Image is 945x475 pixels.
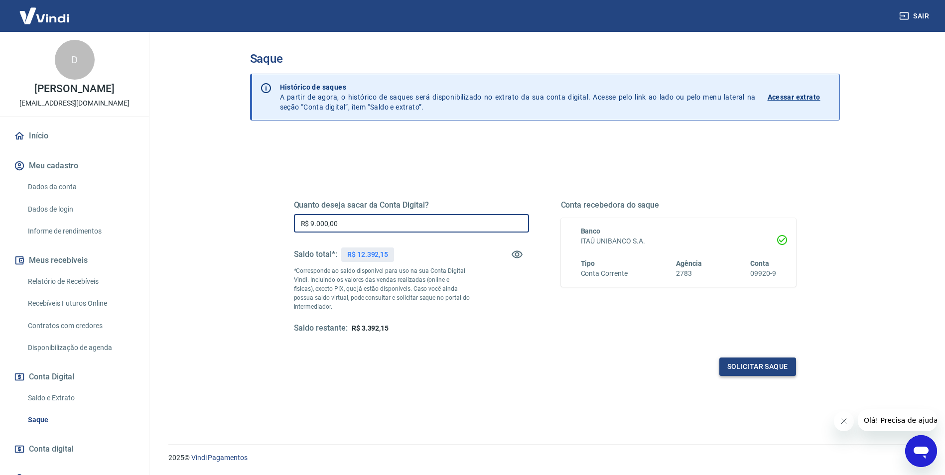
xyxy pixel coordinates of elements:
[768,92,820,102] p: Acessar extrato
[24,221,137,241] a: Informe de rendimentos
[34,84,114,94] p: [PERSON_NAME]
[55,40,95,80] div: D
[676,268,702,279] h6: 2783
[12,366,137,388] button: Conta Digital
[352,324,389,332] span: R$ 3.392,15
[29,442,74,456] span: Conta digital
[250,52,840,66] h3: Saque
[581,236,776,246] h6: ITAÚ UNIBANCO S.A.
[768,82,831,112] a: Acessar extrato
[719,357,796,376] button: Solicitar saque
[676,259,702,267] span: Agência
[24,388,137,408] a: Saldo e Extrato
[24,316,137,336] a: Contratos com credores
[581,268,628,279] h6: Conta Corrente
[294,323,348,334] h5: Saldo restante:
[294,266,470,311] p: *Corresponde ao saldo disponível para uso na sua Conta Digital Vindi. Incluindo os valores das ve...
[581,227,601,235] span: Banco
[294,200,529,210] h5: Quanto deseja sacar da Conta Digital?
[24,199,137,220] a: Dados de login
[834,411,854,431] iframe: Fechar mensagem
[858,409,937,431] iframe: Mensagem da empresa
[24,271,137,292] a: Relatório de Recebíveis
[12,0,77,31] img: Vindi
[347,249,388,260] p: R$ 12.392,15
[280,82,756,112] p: A partir de agora, o histórico de saques será disponibilizado no extrato da sua conta digital. Ac...
[191,454,248,462] a: Vindi Pagamentos
[6,7,84,15] span: Olá! Precisa de ajuda?
[905,435,937,467] iframe: Botão para abrir a janela de mensagens
[168,453,921,463] p: 2025 ©
[750,259,769,267] span: Conta
[12,438,137,460] a: Conta digital
[24,177,137,197] a: Dados da conta
[12,125,137,147] a: Início
[750,268,776,279] h6: 09920-9
[12,155,137,177] button: Meu cadastro
[24,293,137,314] a: Recebíveis Futuros Online
[897,7,933,25] button: Sair
[19,98,130,109] p: [EMAIL_ADDRESS][DOMAIN_NAME]
[24,338,137,358] a: Disponibilização de agenda
[294,249,337,259] h5: Saldo total*:
[12,249,137,271] button: Meus recebíveis
[24,410,137,430] a: Saque
[280,82,756,92] p: Histórico de saques
[581,259,595,267] span: Tipo
[561,200,796,210] h5: Conta recebedora do saque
